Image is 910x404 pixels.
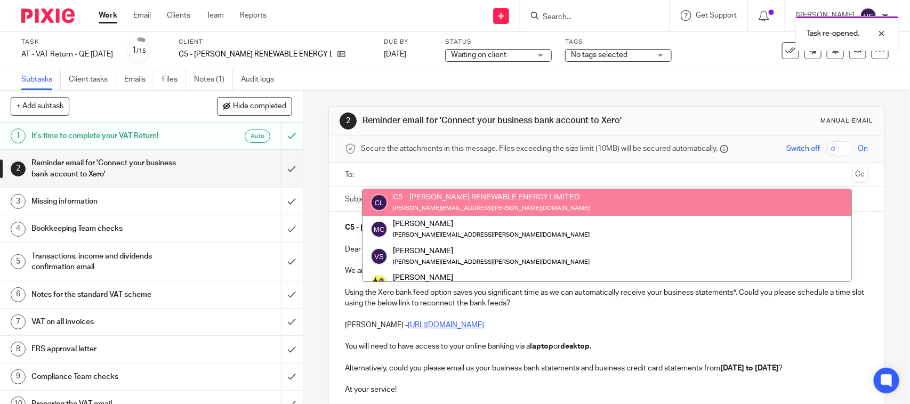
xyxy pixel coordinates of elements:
p: [PERSON_NAME] - [345,320,868,330]
div: AT - VAT Return - QE 31-07-2025 [21,49,113,60]
div: C5 - [PERSON_NAME] RENEWABLE ENERGY LIMITED [393,192,590,203]
p: Using the Xero bank feed option saves you significant time as we can automatically receive your b... [345,287,868,309]
h1: Reminder email for 'Connect your business bank account to Xero' [363,115,630,126]
div: AT - VAT Return - QE [DATE] [21,49,113,60]
label: Due by [384,38,432,46]
h1: VAT on all invoices [31,314,191,330]
p: You will need to have access to your online banking via a or . [345,341,868,352]
div: 2 [11,161,26,176]
a: Team [206,10,224,21]
h1: Transactions, income and dividends confirmation email [31,248,191,276]
strong: laptop [530,343,553,350]
h1: Notes for the standard VAT scheme [31,287,191,303]
a: Work [99,10,117,21]
p: At your service! [345,384,868,395]
div: 7 [11,314,26,329]
a: Subtasks [21,69,61,90]
div: [PERSON_NAME] [393,219,590,229]
small: [PERSON_NAME][EMAIL_ADDRESS][PERSON_NAME][DOMAIN_NAME] [393,205,590,211]
p: C5 - [PERSON_NAME] RENEWABLE ENERGY LIMITED [179,49,332,60]
h1: Compliance Team checks [31,369,191,385]
label: Status [445,38,552,46]
small: [PERSON_NAME][EMAIL_ADDRESS][PERSON_NAME][DOMAIN_NAME] [393,259,590,265]
div: 4 [11,222,26,237]
h1: FRS approval letter [31,341,191,357]
a: [URL][DOMAIN_NAME] [408,321,484,329]
a: Audit logs [241,69,282,90]
h1: Bookkeeping Team checks [31,221,191,237]
a: Files [162,69,186,90]
p: Alternatively, could you please email us your business bank statements and business credit card s... [345,363,868,374]
a: Clients [167,10,190,21]
p: Task re-opened. [807,28,859,39]
span: No tags selected [571,51,627,59]
div: 2 [340,112,357,130]
div: [PERSON_NAME] [393,245,590,256]
label: Subject: [345,194,373,205]
p: Dear [PERSON_NAME], [345,244,868,255]
strong: desktop [560,343,590,350]
span: [DATE] [384,51,406,58]
div: Manual email [821,117,874,125]
small: /15 [137,48,147,54]
h1: It's time to complete your VAT Return! [31,128,191,144]
small: [PERSON_NAME][EMAIL_ADDRESS][PERSON_NAME][DOMAIN_NAME] [393,232,590,238]
div: 9 [11,369,26,384]
span: On [858,143,868,154]
strong: [DATE] to [DATE] [720,365,779,372]
button: + Add subtask [11,97,69,115]
div: 1 [11,128,26,143]
label: Client [179,38,371,46]
a: Emails [124,69,154,90]
h1: Reminder email for 'Connect your business bank account to Xero' [31,155,191,182]
a: Notes (1) [194,69,233,90]
a: Email [133,10,151,21]
button: Hide completed [217,97,292,115]
img: svg%3E [860,7,877,25]
div: Auto [245,130,270,143]
span: Secure the attachments in this message. Files exceeding the size limit (10MB) will be secured aut... [361,143,718,154]
button: Cc [852,167,868,183]
span: Waiting on client [451,51,506,59]
span: Switch off [787,143,820,154]
div: 6 [11,287,26,302]
label: To: [345,169,357,180]
div: 3 [11,194,26,209]
div: 8 [11,342,26,357]
h1: Missing information [31,193,191,209]
strong: C5 - [PERSON_NAME] RENEWABLE ENERGY LIMITED [345,224,527,231]
label: Task [21,38,113,46]
a: Client tasks [69,69,116,90]
img: Pixie [21,9,75,23]
div: 1 [132,44,147,56]
img: svg%3E [371,194,388,211]
div: [PERSON_NAME] [393,272,542,283]
img: Bobo-Starbridge%201.jpg [371,274,388,292]
a: Reports [240,10,267,21]
div: 5 [11,254,26,269]
img: svg%3E [371,248,388,265]
img: svg%3E [371,221,388,238]
p: We are in the process of completing your VAT Return and noticed some missing information and/or t... [345,265,868,276]
span: Hide completed [233,102,286,111]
